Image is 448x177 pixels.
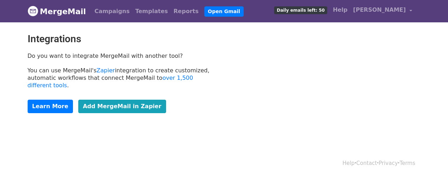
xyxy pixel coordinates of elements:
[204,6,244,17] a: Open Gmail
[271,3,330,17] a: Daily emails left: 50
[274,6,327,14] span: Daily emails left: 50
[399,160,415,166] a: Terms
[97,67,115,74] a: Zapier
[132,4,171,18] a: Templates
[342,160,355,166] a: Help
[171,4,202,18] a: Reports
[28,100,73,113] a: Learn More
[28,33,219,45] h2: Integrations
[28,74,193,89] a: over 1,500 different tools
[92,4,132,18] a: Campaigns
[356,160,377,166] a: Contact
[28,6,38,16] img: MergeMail logo
[379,160,398,166] a: Privacy
[350,3,415,20] a: [PERSON_NAME]
[330,3,350,17] a: Help
[353,6,406,14] span: [PERSON_NAME]
[28,52,219,60] p: Do you want to integrate MergeMail with another tool?
[78,100,166,113] a: Add MergeMail in Zapier
[28,67,219,89] p: You can use MergeMail's integration to create customized, automatic workflows that connect MergeM...
[28,4,86,19] a: MergeMail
